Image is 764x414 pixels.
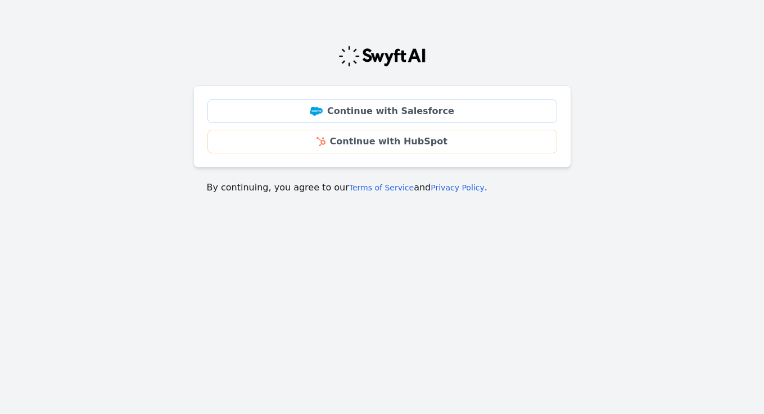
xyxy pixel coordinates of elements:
img: Salesforce [310,107,323,116]
p: By continuing, you agree to our and . [207,181,558,194]
a: Terms of Service [349,183,414,192]
a: Privacy Policy [431,183,484,192]
img: HubSpot [317,137,325,146]
a: Continue with Salesforce [207,99,557,123]
img: Swyft Logo [338,45,427,67]
a: Continue with HubSpot [207,130,557,153]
